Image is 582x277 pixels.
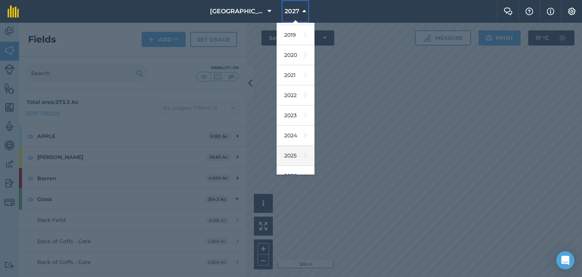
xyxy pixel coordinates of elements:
a: 2020 [277,45,314,65]
img: svg+xml;base64,PHN2ZyB4bWxucz0iaHR0cDovL3d3dy53My5vcmcvMjAwMC9zdmciIHdpZHRoPSIxNyIgaGVpZ2h0PSIxNy... [547,7,554,16]
a: 2021 [277,65,314,85]
a: 2022 [277,85,314,105]
img: A question mark icon [525,8,534,15]
span: 2027 [285,7,299,16]
span: [GEOGRAPHIC_DATA] [210,7,264,16]
img: A cog icon [567,8,576,15]
a: 2023 [277,105,314,126]
a: 2024 [277,126,314,146]
img: fieldmargin Logo [8,5,19,17]
img: Two speech bubbles overlapping with the left bubble in the forefront [504,8,513,15]
div: Open Intercom Messenger [556,251,574,269]
a: 2026 [277,166,314,186]
a: 2025 [277,146,314,166]
a: 2019 [277,25,314,45]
